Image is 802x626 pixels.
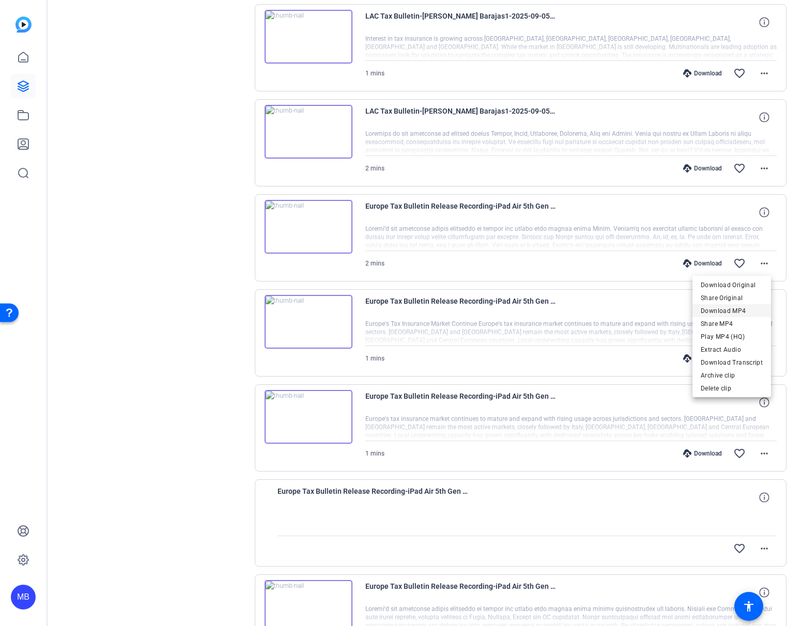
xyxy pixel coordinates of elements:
[701,343,763,356] span: Extract Audio
[701,356,763,369] span: Download Transcript
[701,318,763,330] span: Share MP4
[701,382,763,395] span: Delete clip
[701,279,763,291] span: Download Original
[701,305,763,317] span: Download MP4
[701,331,763,343] span: Play MP4 (HQ)
[701,369,763,382] span: Archive clip
[701,292,763,304] span: Share Original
